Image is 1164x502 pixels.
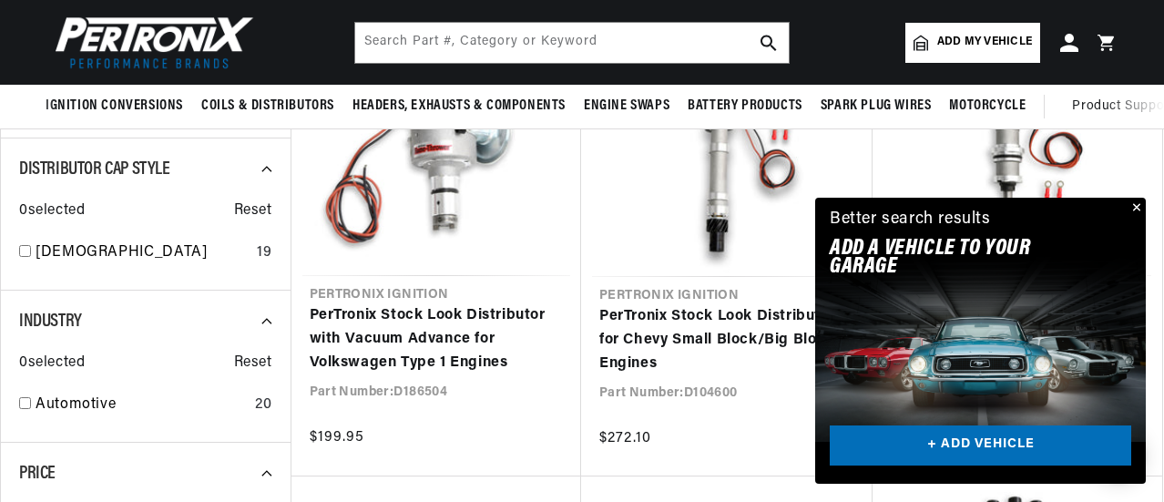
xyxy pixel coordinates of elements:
[821,97,932,116] span: Spark Plug Wires
[192,85,343,128] summary: Coils & Distributors
[1124,198,1146,220] button: Close
[46,85,192,128] summary: Ignition Conversions
[19,200,85,223] span: 0 selected
[46,11,255,74] img: Pertronix
[234,200,272,223] span: Reset
[599,305,854,375] a: PerTronix Stock Look Distributor for Chevy Small Block/Big Block Engines
[46,97,183,116] span: Ignition Conversions
[355,23,789,63] input: Search Part #, Category or Keyword
[19,312,82,331] span: Industry
[830,240,1086,277] h2: Add A VEHICLE to your garage
[255,394,271,417] div: 20
[19,352,85,375] span: 0 selected
[905,23,1040,63] a: Add my vehicle
[940,85,1035,128] summary: Motorcycle
[36,241,250,265] a: [DEMOGRAPHIC_DATA]
[688,97,802,116] span: Battery Products
[679,85,812,128] summary: Battery Products
[749,23,789,63] button: search button
[830,207,991,233] div: Better search results
[830,425,1131,466] a: + ADD VEHICLE
[949,97,1026,116] span: Motorcycle
[36,394,248,417] a: Automotive
[575,85,679,128] summary: Engine Swaps
[352,97,566,116] span: Headers, Exhausts & Components
[201,97,334,116] span: Coils & Distributors
[257,241,271,265] div: 19
[310,304,564,374] a: PerTronix Stock Look Distributor with Vacuum Advance for Volkswagen Type 1 Engines
[937,34,1032,51] span: Add my vehicle
[234,352,272,375] span: Reset
[19,465,56,483] span: Price
[584,97,669,116] span: Engine Swaps
[343,85,575,128] summary: Headers, Exhausts & Components
[19,160,170,179] span: Distributor Cap Style
[812,85,941,128] summary: Spark Plug Wires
